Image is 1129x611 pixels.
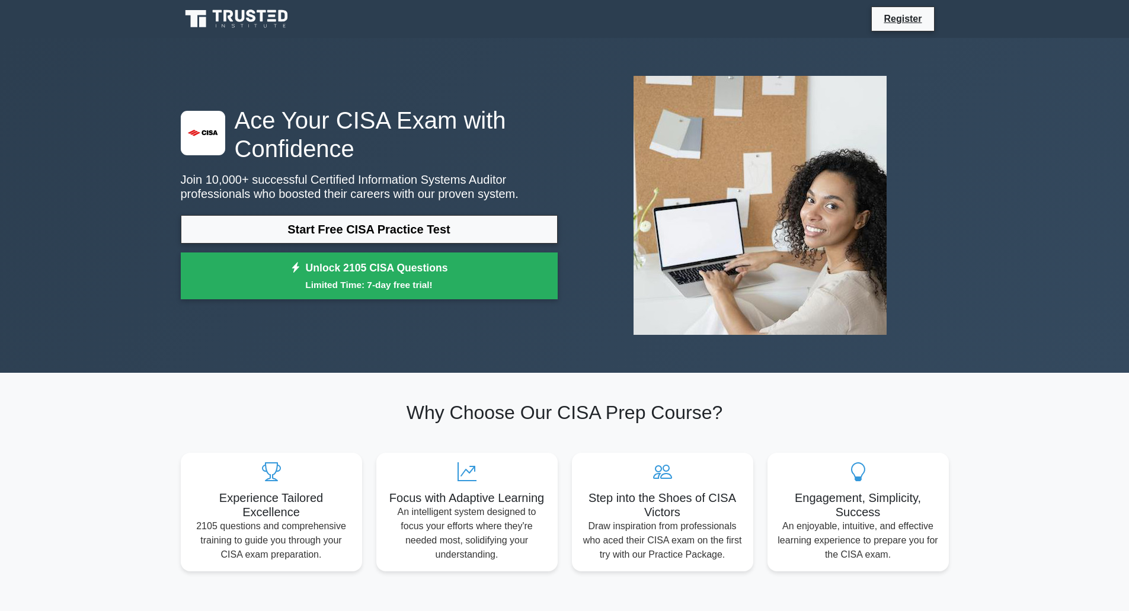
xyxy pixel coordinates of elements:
[196,278,543,292] small: Limited Time: 7-day free trial!
[190,519,353,562] p: 2105 questions and comprehensive training to guide you through your CISA exam preparation.
[181,252,558,300] a: Unlock 2105 CISA QuestionsLimited Time: 7-day free trial!
[181,215,558,244] a: Start Free CISA Practice Test
[190,491,353,519] h5: Experience Tailored Excellence
[181,106,558,163] h1: Ace Your CISA Exam with Confidence
[777,491,939,519] h5: Engagement, Simplicity, Success
[877,11,929,26] a: Register
[181,401,949,424] h2: Why Choose Our CISA Prep Course?
[386,491,548,505] h5: Focus with Adaptive Learning
[386,505,548,562] p: An intelligent system designed to focus your efforts where they're needed most, solidifying your ...
[581,519,744,562] p: Draw inspiration from professionals who aced their CISA exam on the first try with our Practice P...
[777,519,939,562] p: An enjoyable, intuitive, and effective learning experience to prepare you for the CISA exam.
[181,172,558,201] p: Join 10,000+ successful Certified Information Systems Auditor professionals who boosted their car...
[581,491,744,519] h5: Step into the Shoes of CISA Victors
